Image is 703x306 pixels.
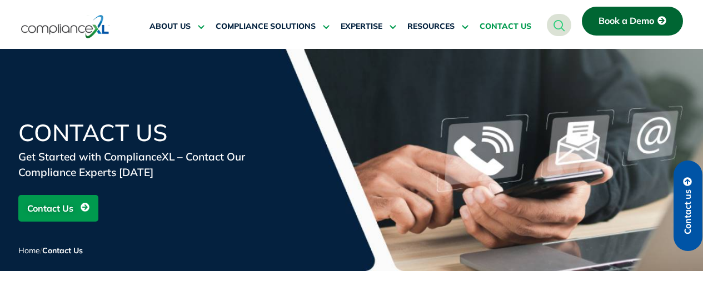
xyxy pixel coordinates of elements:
[21,14,109,39] img: logo-one.svg
[18,121,285,144] h1: Contact Us
[547,14,571,36] a: navsearch-button
[407,13,468,40] a: RESOURCES
[27,198,73,219] span: Contact Us
[407,22,455,32] span: RESOURCES
[18,195,98,222] a: Contact Us
[18,245,83,255] span: /
[683,189,693,234] span: Contact us
[674,160,702,251] a: Contact us
[480,13,531,40] a: CONTACT US
[18,149,285,180] div: Get Started with ComplianceXL – Contact Our Compliance Experts [DATE]
[18,245,40,255] a: Home
[216,13,330,40] a: COMPLIANCE SOLUTIONS
[480,22,531,32] span: CONTACT US
[149,13,205,40] a: ABOUT US
[341,13,396,40] a: EXPERTISE
[216,22,316,32] span: COMPLIANCE SOLUTIONS
[582,7,683,36] a: Book a Demo
[149,22,191,32] span: ABOUT US
[599,16,654,26] span: Book a Demo
[341,22,382,32] span: EXPERTISE
[42,245,83,255] span: Contact Us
